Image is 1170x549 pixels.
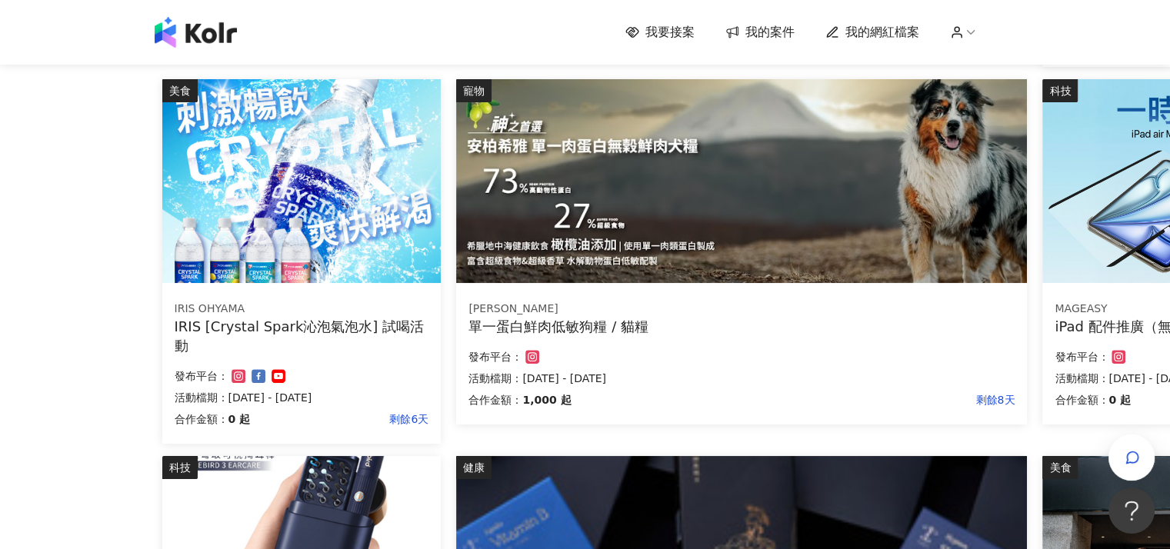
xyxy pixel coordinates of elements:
p: 0 起 [228,410,251,428]
p: 剩餘6天 [250,410,428,428]
div: 科技 [1042,79,1078,102]
p: 合作金額： [175,410,228,428]
p: 1,000 起 [522,391,571,409]
p: 發布平台： [175,367,228,385]
span: 我要接案 [645,24,695,41]
div: 美食 [1042,456,1078,479]
div: 科技 [162,456,198,479]
div: 寵物 [456,79,492,102]
a: 我要接案 [625,24,695,41]
a: 我的網紅檔案 [825,24,919,41]
iframe: Help Scout Beacon - Open [1108,487,1155,534]
p: 發布平台： [1055,348,1108,366]
div: [PERSON_NAME] [468,301,1015,317]
a: 我的案件 [725,24,795,41]
img: logo [155,17,237,48]
div: 單一蛋白鮮肉低敏狗糧 / 貓糧 [468,317,1015,336]
p: 活動檔期：[DATE] - [DATE] [468,369,1015,388]
div: 健康 [456,456,492,479]
div: IRIS OHYAMA [175,301,429,317]
div: IRIS [Crystal Spark沁泡氣泡水] 試喝活動 [175,317,429,355]
div: 美食 [162,79,198,102]
p: 合作金額： [1055,391,1108,409]
span: 我的網紅檔案 [845,24,919,41]
p: 合作金額： [468,391,522,409]
img: ⭐單一蛋白鮮肉低敏狗糧 / 貓糧 [456,79,1027,283]
p: 活動檔期：[DATE] - [DATE] [175,388,429,407]
p: 0 起 [1108,391,1131,409]
span: 我的案件 [745,24,795,41]
p: 發布平台： [468,348,522,366]
p: 剩餘8天 [571,391,1015,409]
img: Crystal Spark 沁泡氣泡水 [162,79,442,283]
